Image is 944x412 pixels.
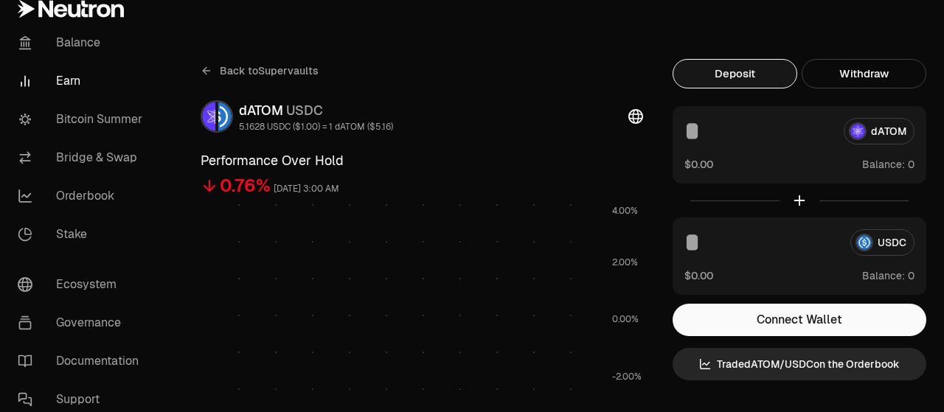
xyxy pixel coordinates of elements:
tspan: 4.00% [612,205,638,217]
span: Balance: [862,157,905,172]
button: Deposit [673,59,797,88]
span: USDC [286,102,323,119]
span: Balance: [862,268,905,283]
button: $0.00 [684,156,713,172]
tspan: -2.00% [612,371,642,383]
img: dATOM Logo [202,102,215,131]
div: 5.1628 USDC ($1.00) = 1 dATOM ($5.16) [239,121,393,133]
div: [DATE] 3:00 AM [274,181,339,198]
a: Earn [6,62,159,100]
a: Governance [6,304,159,342]
h3: Performance Over Hold [201,150,643,171]
button: Connect Wallet [673,304,926,336]
img: USDC Logo [218,102,232,131]
a: Ecosystem [6,265,159,304]
a: Orderbook [6,177,159,215]
a: Bridge & Swap [6,139,159,177]
a: Bitcoin Summer [6,100,159,139]
tspan: 0.00% [612,313,639,325]
span: Back to Supervaults [220,63,319,78]
div: dATOM [239,100,393,121]
a: Documentation [6,342,159,380]
button: Withdraw [802,59,926,88]
button: $0.00 [684,268,713,283]
a: TradedATOM/USDCon the Orderbook [673,348,926,380]
a: Balance [6,24,159,62]
a: Stake [6,215,159,254]
div: 0.76% [220,174,271,198]
tspan: 2.00% [612,256,638,268]
a: Back toSupervaults [201,59,319,83]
